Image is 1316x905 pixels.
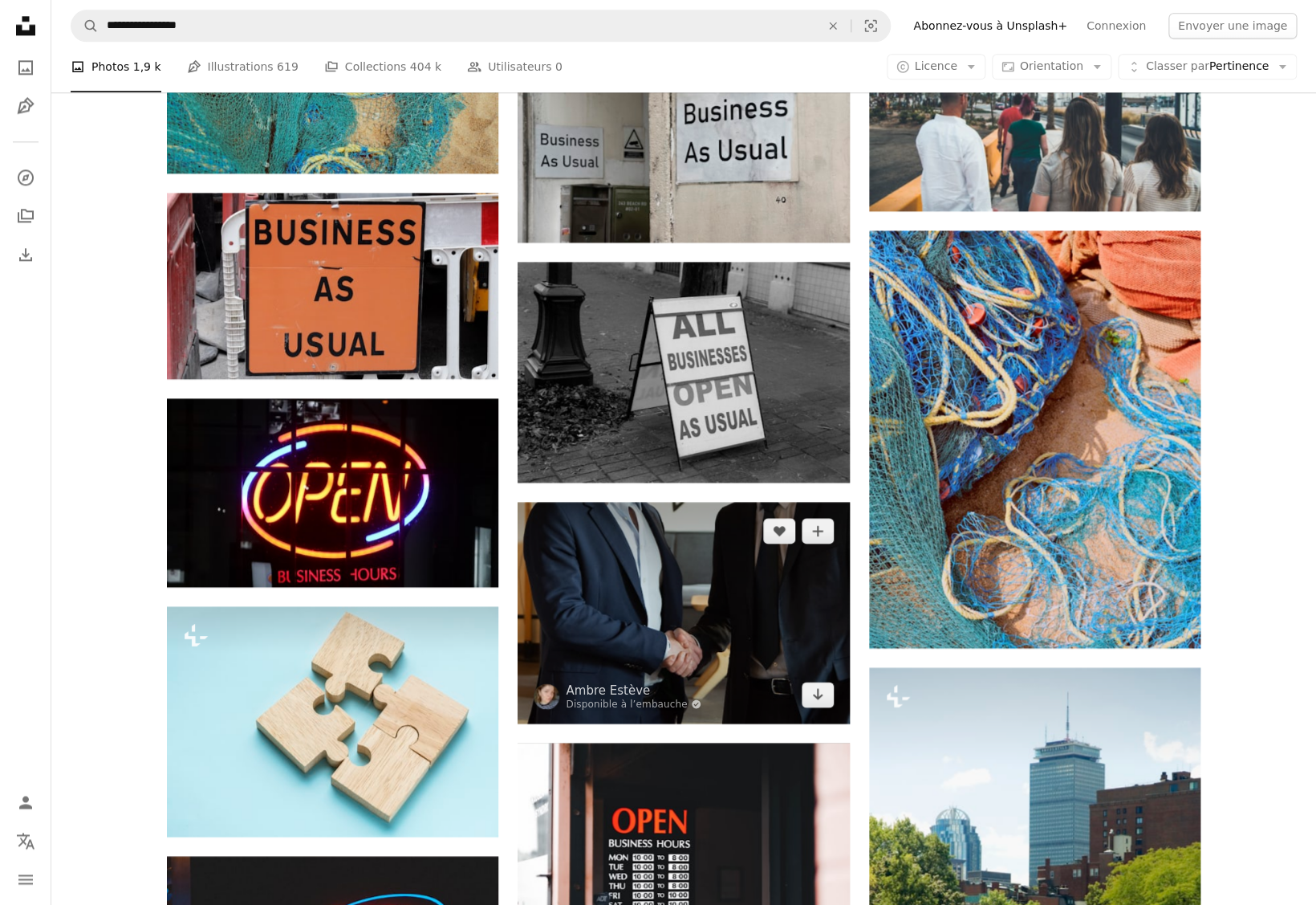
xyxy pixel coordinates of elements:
span: Orientation [1020,60,1083,73]
a: Un panneau de business as usual sur un mur [518,124,849,139]
button: Rechercher sur Unsplash [71,10,99,41]
span: 619 [277,59,299,76]
a: Explorer [10,161,42,194]
span: 404 k [410,59,441,76]
a: Collections [10,200,42,232]
a: Illustrations 619 [187,42,299,93]
img: Accéder au profil de Ambre Estève [534,683,559,709]
a: Photos [10,51,42,84]
button: Licence [887,55,985,80]
span: Pertinence [1146,59,1269,75]
button: Ajouter à la collection [802,518,834,544]
a: Télécharger [802,682,834,707]
a: Puzzle travail d’équipe concept macro shot [167,714,498,728]
a: Collections 404 k [324,42,441,93]
button: Recherche de visuels [851,10,890,41]
a: un panneau lumineux avec un mot dessus [167,485,498,499]
a: un panneau qui se trouve sur le bord de la route [518,365,849,379]
img: Deux partenaires commerciaux se serrant la main en signe d’accord. [518,502,849,723]
img: Puzzle travail d’équipe concept macro shot [167,606,498,837]
a: Une pancarte qui dit business as usual dessus [167,279,498,293]
a: Deux partenaires commerciaux se serrant la main en signe d’accord. [518,605,849,619]
span: Classer par [1146,60,1209,73]
a: Abonnez-vous à Unsplash+ [904,13,1077,39]
button: J’aime [763,518,795,544]
a: un panneau sur une porte qui indique les heures d’ouverture [518,846,849,860]
button: Orientation [992,55,1111,80]
a: Connexion / S’inscrire [10,786,42,818]
a: Disponible à l’embauche [566,698,701,711]
a: Accueil — Unsplash [10,10,42,45]
button: Envoyer une image [1168,13,1297,39]
img: Un panneau de business as usual sur un mur [518,22,849,243]
button: Classer parPertinence [1118,55,1297,80]
button: Langue [10,825,42,857]
a: Utilisateurs 0 [467,42,563,93]
button: Menu [10,863,42,895]
img: Une pancarte qui dit business as usual dessus [167,193,498,379]
span: 0 [555,59,563,76]
img: un panneau qui se trouve sur le bord de la route [518,262,849,483]
img: un tas de filets de pêche bleus assis au sommet d’une plage de sable [869,230,1200,648]
span: Licence [915,60,957,73]
a: Connexion [1077,13,1156,39]
a: Illustrations [10,90,42,122]
button: Effacer [815,10,851,41]
form: Rechercher des visuels sur tout le site [71,10,891,42]
a: un tas de filets de pêche bleus assis au sommet d’une plage de sable [869,431,1200,446]
a: Ambre Estève [566,682,701,698]
a: Historique de téléchargement [10,238,42,271]
a: groupe de personnes marchant sur un trottoir [869,92,1200,107]
img: un panneau lumineux avec un mot dessus [167,398,498,587]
